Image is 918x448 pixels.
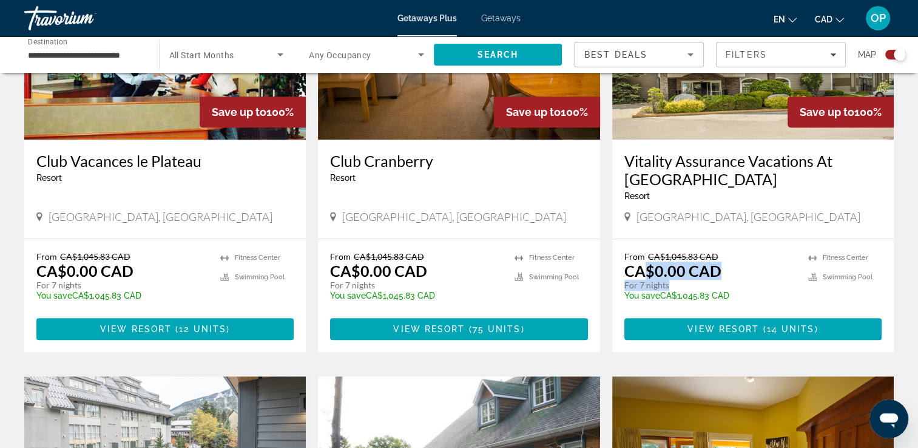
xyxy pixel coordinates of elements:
p: CA$1,045.83 CAD [36,291,208,300]
span: Resort [624,191,650,201]
span: 12 units [179,324,226,334]
span: 14 units [767,324,815,334]
div: 100% [494,97,600,127]
span: Save up to [212,106,266,118]
span: Resort [36,173,62,183]
span: CA$1,045.83 CAD [354,251,424,262]
span: From [624,251,645,262]
span: Destination [28,37,67,46]
a: Getaways [481,13,521,23]
p: CA$1,045.83 CAD [624,291,796,300]
span: Best Deals [584,50,647,59]
p: CA$1,045.83 CAD [330,291,502,300]
button: User Menu [862,5,894,31]
span: Resort [330,173,356,183]
span: 75 units [473,324,521,334]
span: Swimming Pool [235,273,285,281]
span: Swimming Pool [529,273,579,281]
p: CA$0.00 CAD [36,262,133,280]
button: Change language [774,10,797,28]
span: Filters [726,50,767,59]
button: View Resort(75 units) [330,318,587,340]
span: You save [36,291,72,300]
iframe: Button to launch messaging window [869,399,908,438]
a: Getaways Plus [397,13,457,23]
span: ( ) [172,324,230,334]
span: Swimming Pool [823,273,872,281]
p: CA$0.00 CAD [330,262,427,280]
span: Fitness Center [529,254,575,262]
a: Travorium [24,2,146,34]
span: OP [871,12,886,24]
span: All Start Months [169,50,234,60]
input: Select destination [28,48,143,63]
span: en [774,15,785,24]
p: For 7 nights [624,280,796,291]
span: CAD [815,15,832,24]
span: Any Occupancy [309,50,371,60]
span: CA$1,045.83 CAD [648,251,718,262]
span: From [330,251,351,262]
span: View Resort [100,324,172,334]
span: Fitness Center [823,254,868,262]
p: CA$0.00 CAD [624,262,721,280]
button: Search [434,44,562,66]
span: Map [858,46,876,63]
button: View Resort(14 units) [624,318,882,340]
span: You save [624,291,660,300]
button: Filters [716,42,846,67]
span: From [36,251,57,262]
span: View Resort [393,324,465,334]
button: View Resort(12 units) [36,318,294,340]
span: CA$1,045.83 CAD [60,251,130,262]
mat-select: Sort by [584,47,694,62]
a: Club Cranberry [330,152,587,170]
div: 100% [788,97,894,127]
div: 100% [200,97,306,127]
span: ( ) [465,324,524,334]
p: For 7 nights [36,280,208,291]
span: You save [330,291,366,300]
span: Save up to [506,106,561,118]
p: For 7 nights [330,280,502,291]
span: Save up to [800,106,854,118]
span: [GEOGRAPHIC_DATA], [GEOGRAPHIC_DATA] [49,210,272,223]
span: ( ) [759,324,818,334]
a: Club Vacances le Plateau [36,152,294,170]
span: Fitness Center [235,254,280,262]
span: [GEOGRAPHIC_DATA], [GEOGRAPHIC_DATA] [636,210,860,223]
span: Search [477,50,518,59]
span: [GEOGRAPHIC_DATA], [GEOGRAPHIC_DATA] [342,210,566,223]
span: View Resort [687,324,759,334]
a: Vitality Assurance Vacations At [GEOGRAPHIC_DATA] [624,152,882,188]
button: Change currency [815,10,844,28]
